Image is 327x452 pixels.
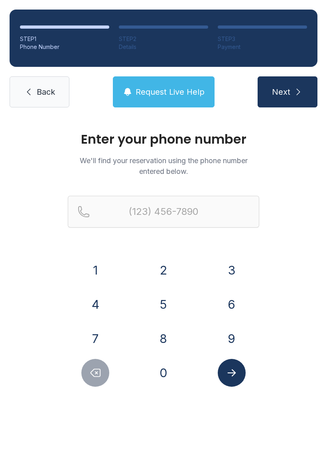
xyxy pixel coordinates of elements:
[218,290,246,318] button: 6
[37,86,55,97] span: Back
[150,290,177,318] button: 5
[272,86,290,97] span: Next
[119,43,208,51] div: Details
[20,35,109,43] div: STEP 1
[68,196,259,228] input: Reservation phone number
[218,359,246,387] button: Submit lookup form
[218,325,246,353] button: 9
[20,43,109,51] div: Phone Number
[68,133,259,146] h1: Enter your phone number
[218,256,246,284] button: 3
[218,35,307,43] div: STEP 3
[81,290,109,318] button: 4
[81,256,109,284] button: 1
[150,325,177,353] button: 8
[218,43,307,51] div: Payment
[81,359,109,387] button: Delete number
[68,155,259,177] p: We'll find your reservation using the phone number entered below.
[136,86,205,97] span: Request Live Help
[119,35,208,43] div: STEP 2
[81,325,109,353] button: 7
[150,359,177,387] button: 0
[150,256,177,284] button: 2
